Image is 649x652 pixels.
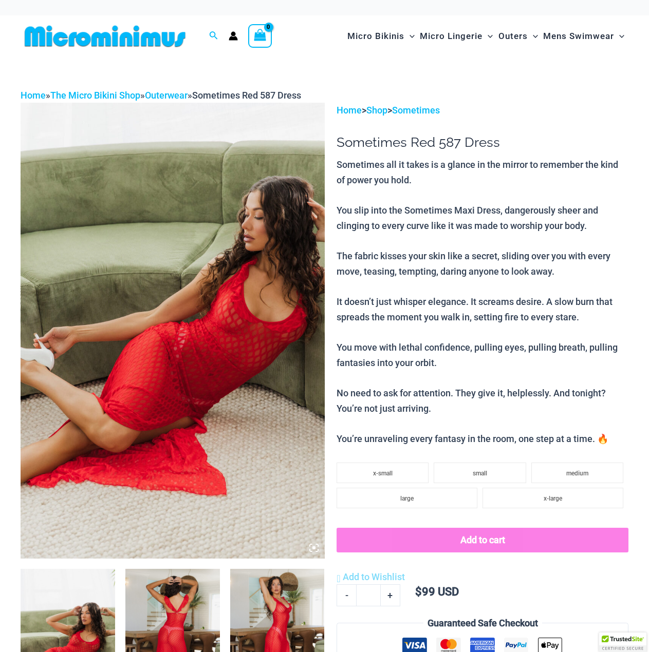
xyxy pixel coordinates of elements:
img: MM SHOP LOGO FLAT [21,25,190,48]
a: Sometimes [392,105,440,116]
span: x-small [373,470,393,477]
span: Sometimes Red 587 Dress [192,90,301,101]
span: Micro Bikinis [347,23,404,49]
div: TrustedSite Certified [599,632,646,652]
a: - [337,584,356,606]
a: + [381,584,400,606]
legend: Guaranteed Safe Checkout [423,616,542,631]
span: $ [415,585,422,598]
a: Mens SwimwearMenu ToggleMenu Toggle [541,21,627,52]
span: Menu Toggle [483,23,493,49]
li: small [434,463,526,483]
a: OutersMenu ToggleMenu Toggle [496,21,541,52]
span: Menu Toggle [404,23,415,49]
span: Outers [498,23,528,49]
bdi: 99 USD [415,585,459,598]
span: medium [566,470,588,477]
span: Mens Swimwear [543,23,614,49]
li: x-small [337,463,429,483]
h1: Sometimes Red 587 Dress [337,135,628,150]
a: Outerwear [145,90,188,101]
img: Sometimes Red 587 Dress [21,103,325,558]
a: Shop [366,105,387,116]
a: Micro LingerieMenu ToggleMenu Toggle [417,21,495,52]
span: Menu Toggle [614,23,624,49]
span: x-large [544,495,562,502]
a: Account icon link [229,31,238,41]
span: small [473,470,487,477]
li: medium [531,463,623,483]
span: large [400,495,414,502]
p: > > [337,103,628,118]
li: large [337,488,477,508]
span: Micro Lingerie [420,23,483,49]
span: Add to Wishlist [343,571,405,582]
a: Home [21,90,46,101]
span: » » » [21,90,301,101]
a: View Shopping Cart, empty [248,24,272,48]
li: x-large [483,488,623,508]
a: The Micro Bikini Shop [50,90,140,101]
button: Add to cart [337,528,628,552]
a: Home [337,105,362,116]
a: Search icon link [209,30,218,43]
input: Product quantity [356,584,380,606]
nav: Site Navigation [343,19,628,53]
a: Add to Wishlist [337,569,405,585]
a: Micro BikinisMenu ToggleMenu Toggle [345,21,417,52]
span: Menu Toggle [528,23,538,49]
p: Sometimes all it takes is a glance in the mirror to remember the kind of power you hold. You slip... [337,157,628,447]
